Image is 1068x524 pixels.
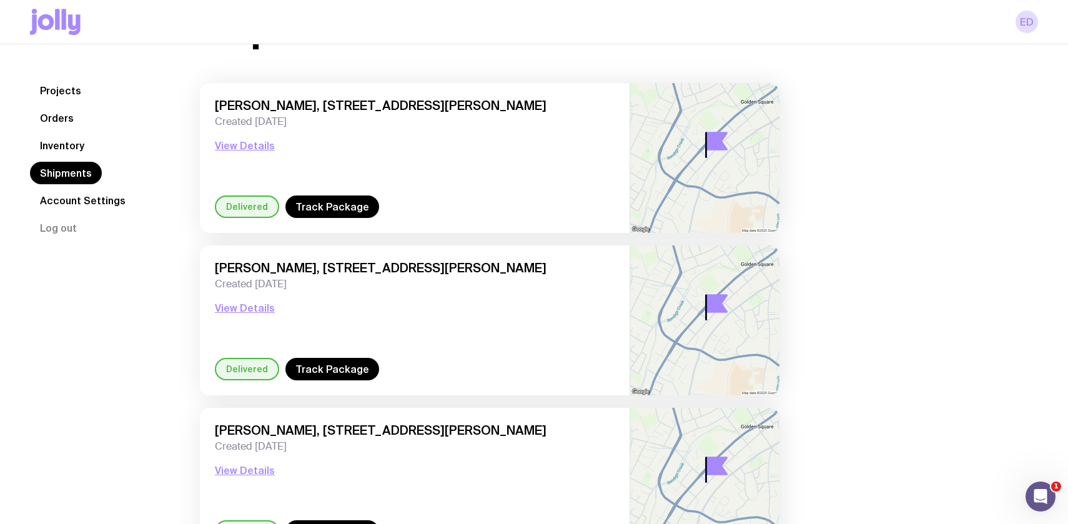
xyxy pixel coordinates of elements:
[30,189,136,212] a: Account Settings
[1016,11,1038,33] a: ED
[215,278,615,290] span: Created [DATE]
[630,245,779,395] img: staticmap
[30,79,91,102] a: Projects
[215,423,615,438] span: [PERSON_NAME], [STREET_ADDRESS][PERSON_NAME]
[285,358,379,380] a: Track Package
[215,195,279,218] div: Delivered
[630,83,779,233] img: staticmap
[215,98,615,113] span: [PERSON_NAME], [STREET_ADDRESS][PERSON_NAME]
[30,134,94,157] a: Inventory
[1051,482,1061,492] span: 1
[215,440,615,453] span: Created [DATE]
[30,162,102,184] a: Shipments
[1026,482,1056,512] iframe: Intercom live chat
[215,300,275,315] button: View Details
[30,107,84,129] a: Orders
[215,138,275,153] button: View Details
[215,116,615,128] span: Created [DATE]
[285,195,379,218] a: Track Package
[30,217,87,239] button: Log out
[215,260,615,275] span: [PERSON_NAME], [STREET_ADDRESS][PERSON_NAME]
[215,358,279,380] div: Delivered
[200,8,382,48] h1: Shipments
[215,463,275,478] button: View Details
